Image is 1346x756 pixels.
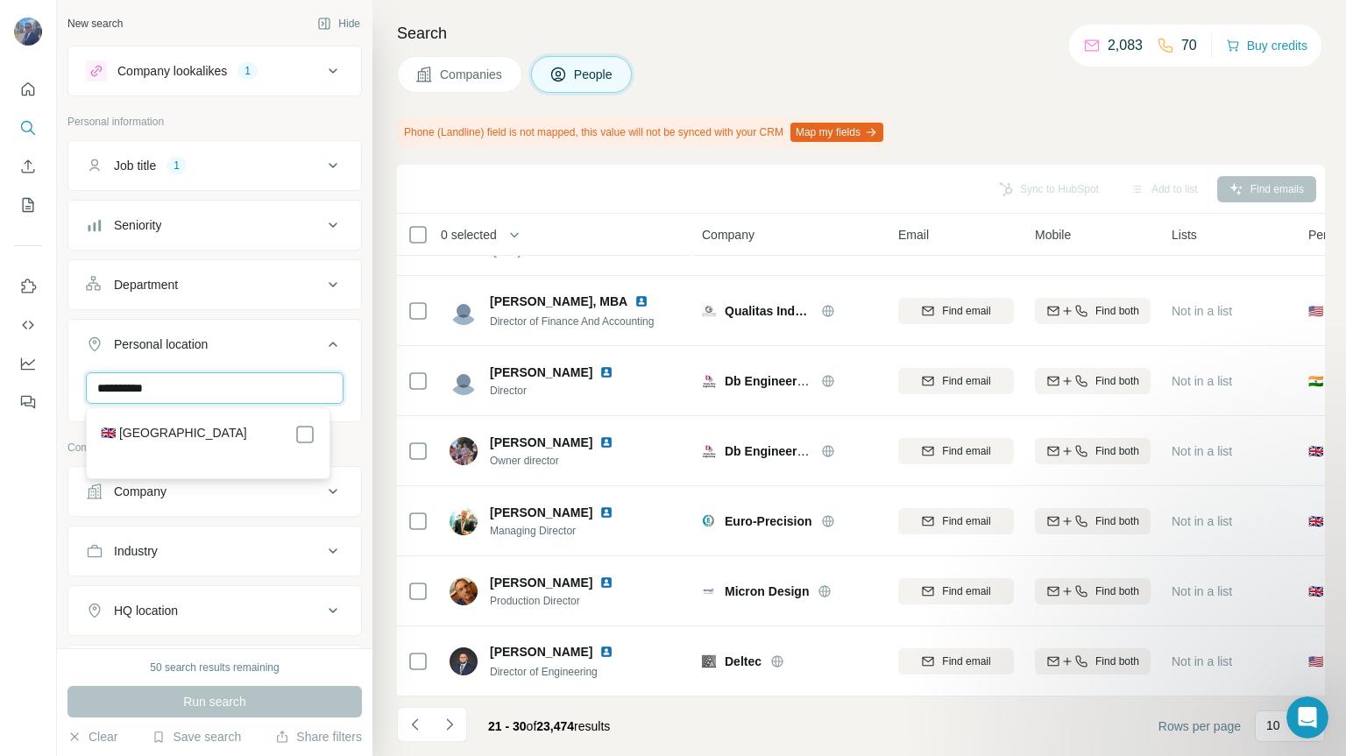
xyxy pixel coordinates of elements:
span: Find both [1095,583,1139,599]
button: HQ location [68,590,361,632]
img: Logo of Deltec [702,654,716,668]
span: Not in a list [1172,514,1232,528]
p: Personal information [67,114,362,130]
span: 🇬🇧 [1308,442,1323,460]
div: Personal location [114,336,208,353]
button: Find email [898,648,1014,675]
img: Logo of Qualitas Industries [702,304,716,318]
button: Job title1 [68,145,361,187]
button: Department [68,264,361,306]
img: LinkedIn logo [599,435,613,449]
span: Not in a list [1172,304,1232,318]
span: [PERSON_NAME] [490,364,592,381]
span: Find email [942,443,990,459]
button: Use Surfe API [14,309,42,341]
button: Find both [1035,508,1151,534]
span: Company [702,226,754,244]
button: Personal location [68,323,361,372]
span: Find both [1095,303,1139,319]
img: LinkedIn logo [634,294,648,308]
div: 1 [166,158,187,173]
span: Owner director [490,453,634,469]
span: Not in a list [1172,584,1232,598]
button: Find email [898,508,1014,534]
div: New search [67,16,123,32]
img: Logo of Euro-Precision [702,514,716,528]
span: Qualitas Industries [725,302,812,320]
div: Phone (Landline) field is not mapped, this value will not be synced with your CRM [397,117,887,147]
span: Not in a list [1172,444,1232,458]
button: Find email [898,368,1014,394]
img: LinkedIn logo [599,576,613,590]
button: Search [14,112,42,144]
span: Director of Engineering [490,666,598,678]
button: Find both [1035,368,1151,394]
span: Micron Design [725,583,809,600]
div: 1 [237,63,258,79]
span: Find both [1095,513,1139,529]
span: Find email [942,583,990,599]
span: 🇮🇳 [1308,372,1323,390]
span: Director of Finance And Accounting [490,315,654,328]
span: Find both [1095,654,1139,669]
span: Find email [942,654,990,669]
span: Managing Director [490,523,634,539]
div: Industry [114,542,158,560]
img: Logo of Micron Design [702,584,716,598]
button: Find email [898,298,1014,324]
button: Buy credits [1226,33,1307,58]
button: Find email [898,578,1014,604]
img: Logo of Db Engineering Services [702,374,716,388]
span: 0 selected [441,226,497,244]
span: 🇬🇧 [1308,512,1323,530]
p: 10 [1266,717,1280,734]
span: Rows per page [1158,717,1241,735]
span: [PERSON_NAME] [490,643,592,661]
button: Company lookalikes1 [68,50,361,92]
img: Avatar [450,647,478,675]
img: Avatar [450,577,478,605]
p: 70 [1181,35,1197,56]
img: Avatar [450,367,478,395]
div: Department [114,276,178,293]
img: Logo of Db Engineering Services [702,444,716,458]
button: Industry [68,530,361,572]
button: Use Surfe on LinkedIn [14,271,42,302]
label: 🇬🇧 [GEOGRAPHIC_DATA] [101,424,247,445]
span: 🇬🇧 [1308,583,1323,600]
button: Find both [1035,578,1151,604]
span: 23,474 [536,719,574,733]
button: Save search [152,728,241,745]
span: Deltec [725,653,762,670]
img: Avatar [450,297,478,325]
button: Seniority [68,204,361,246]
span: Mobile [1035,226,1071,244]
span: 🇺🇸 [1308,302,1323,320]
span: of [527,719,537,733]
span: Email [898,226,929,244]
span: 21 - 30 [488,719,527,733]
span: Quality Assurance Director [490,245,614,258]
span: Find both [1095,373,1139,389]
span: results [488,719,610,733]
div: Company lookalikes [117,62,227,80]
button: Navigate to previous page [397,707,432,742]
button: Map my fields [790,123,883,142]
button: Feedback [14,386,42,418]
span: Find email [942,303,990,319]
img: Avatar [14,18,42,46]
span: [PERSON_NAME], MBA [490,293,627,310]
span: Companies [440,66,504,83]
span: Euro-Precision [725,512,812,530]
button: Dashboard [14,348,42,379]
div: Company [114,483,166,500]
img: Avatar [450,437,478,465]
button: Find both [1035,298,1151,324]
h4: Search [397,21,1325,46]
p: Company information [67,440,362,456]
button: Quick start [14,74,42,105]
span: Not in a list [1172,654,1232,668]
button: Enrich CSV [14,151,42,182]
span: 🇺🇸 [1308,653,1323,670]
div: 50 search results remaining [150,660,279,675]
